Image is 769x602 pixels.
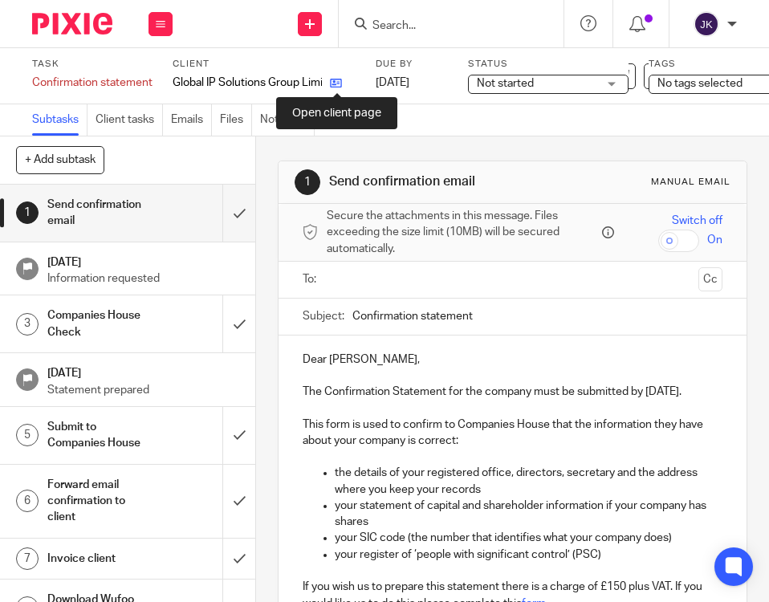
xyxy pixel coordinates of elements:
[335,547,722,563] p: your register of ‘people with significant control’ (PSC)
[16,490,39,512] div: 6
[303,417,722,449] p: This form is used to confirm to Companies House that the information they have about your company...
[477,78,534,89] span: Not started
[707,232,722,248] span: On
[16,146,104,173] button: + Add subtask
[694,11,719,37] img: svg%3E
[376,58,448,71] label: Due by
[32,75,153,91] div: Confirmation statement
[220,104,252,136] a: Files
[32,13,112,35] img: Pixie
[260,104,315,136] a: Notes (0)
[47,250,240,270] h1: [DATE]
[698,267,722,291] button: Cc
[47,382,240,398] p: Statement prepared
[32,104,87,136] a: Subtasks
[47,270,240,287] p: Information requested
[371,19,515,34] input: Search
[47,193,153,234] h1: Send confirmation email
[323,104,380,136] a: Audit logs
[173,75,322,91] p: Global IP Solutions Group Limited
[335,498,722,531] p: your statement of capital and shareholder information if your company has shares
[303,308,344,324] label: Subject:
[47,473,153,530] h1: Forward email confirmation to client
[295,169,320,195] div: 1
[657,78,743,89] span: No tags selected
[335,530,722,546] p: your SIC code (the number that identifies what your company does)
[171,104,212,136] a: Emails
[32,58,153,71] label: Task
[16,313,39,336] div: 3
[303,384,722,400] p: The Confirmation Statement for the company must be submitted by [DATE].
[173,58,360,71] label: Client
[303,352,722,368] p: Dear [PERSON_NAME],
[47,361,240,381] h1: [DATE]
[651,176,730,189] div: Manual email
[16,424,39,446] div: 5
[47,547,153,571] h1: Invoice client
[303,271,320,287] label: To:
[16,201,39,224] div: 1
[16,547,39,570] div: 7
[327,208,598,257] span: Secure the attachments in this message. Files exceeding the size limit (10MB) will be secured aut...
[672,213,722,229] span: Switch off
[47,415,153,456] h1: Submit to Companies House
[329,173,547,190] h1: Send confirmation email
[335,465,722,498] p: the details of your registered office, directors, secretary and the address where you keep your r...
[96,104,163,136] a: Client tasks
[376,77,409,88] span: [DATE]
[47,303,153,344] h1: Companies House Check
[468,58,629,71] label: Status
